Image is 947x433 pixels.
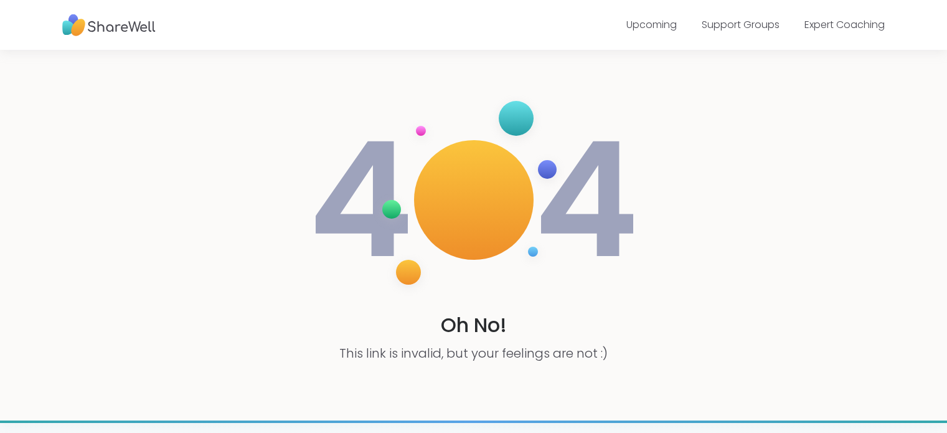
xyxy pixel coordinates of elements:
[339,345,608,362] p: This link is invalid, but your feelings are not :)
[441,312,507,340] h1: Oh No!
[804,17,885,32] a: Expert Coaching
[702,17,780,32] a: Support Groups
[626,17,677,32] a: Upcoming
[308,88,639,312] img: 404
[62,8,156,42] img: ShareWell Nav Logo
